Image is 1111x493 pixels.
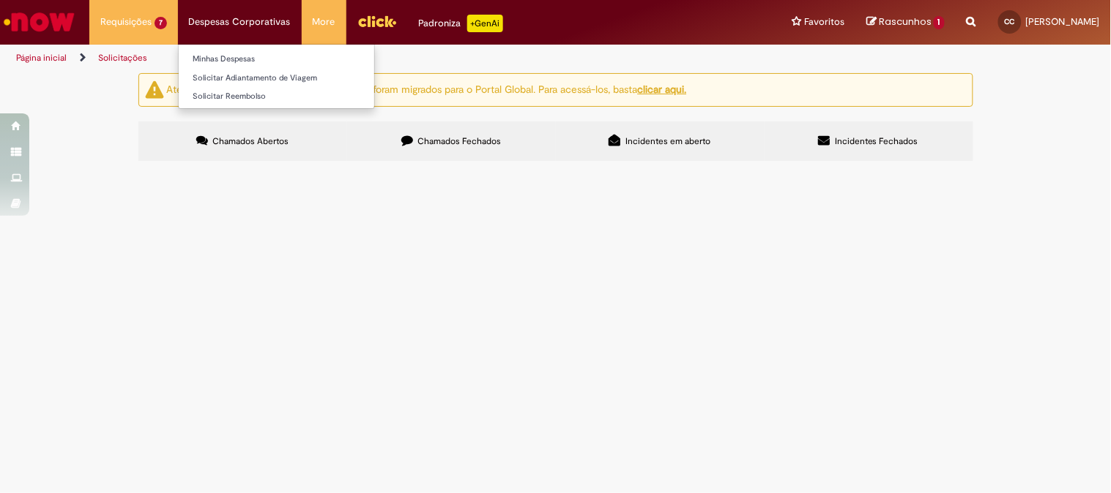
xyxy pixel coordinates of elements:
[167,83,687,96] ng-bind-html: Atenção: alguns chamados relacionados a T.I foram migrados para o Portal Global. Para acessá-los,...
[1005,17,1015,26] span: CC
[179,51,374,67] a: Minhas Despesas
[179,70,374,86] a: Solicitar Adiantamento de Viagem
[934,16,945,29] span: 1
[1,7,77,37] img: ServiceNow
[179,89,374,105] a: Solicitar Reembolso
[155,17,167,29] span: 7
[1026,15,1100,28] span: [PERSON_NAME]
[11,45,729,72] ul: Trilhas de página
[212,135,289,147] span: Chamados Abertos
[98,52,147,64] a: Solicitações
[835,135,918,147] span: Incidentes Fechados
[866,15,945,29] a: Rascunhos
[357,10,397,32] img: click_logo_yellow_360x200.png
[804,15,844,29] span: Favoritos
[879,15,932,29] span: Rascunhos
[100,15,152,29] span: Requisições
[638,83,687,96] a: clicar aqui.
[16,52,67,64] a: Página inicial
[178,44,375,109] ul: Despesas Corporativas
[189,15,291,29] span: Despesas Corporativas
[467,15,503,32] p: +GenAi
[417,135,501,147] span: Chamados Fechados
[625,135,710,147] span: Incidentes em aberto
[313,15,335,29] span: More
[419,15,503,32] div: Padroniza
